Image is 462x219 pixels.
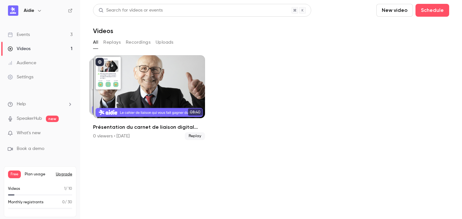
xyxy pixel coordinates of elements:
div: Videos [8,46,30,52]
button: Uploads [156,37,174,48]
span: Help [17,101,26,108]
h2: Présentation du carnet de liaison digital Aidie [93,123,205,131]
button: All [93,37,98,48]
img: Aidie [8,5,18,16]
span: 0 [62,200,65,204]
div: Settings [8,74,33,80]
li: Présentation du carnet de liaison digital Aidie [93,55,205,140]
h6: Aidie [24,7,34,14]
a: SpeakerHub [17,115,42,122]
p: Videos [8,186,20,192]
div: 0 viewers • [DATE] [93,133,130,139]
div: Search for videos or events [98,7,163,14]
span: 08:40 [188,109,202,116]
span: Free [8,171,21,178]
a: 08:4008:40Présentation du carnet de liaison digital Aidie0 viewers • [DATE]Replay [93,55,205,140]
span: Replay [185,132,205,140]
span: new [46,116,59,122]
div: Events [8,31,30,38]
div: Audience [8,60,36,66]
section: Videos [93,4,449,215]
ul: Videos [93,55,449,140]
span: Book a demo [17,145,44,152]
p: / 30 [62,199,72,205]
span: Plan usage [25,172,52,177]
button: Replays [103,37,121,48]
p: Monthly registrants [8,199,44,205]
button: New video [376,4,413,17]
span: What's new [17,130,41,136]
button: published [96,58,104,66]
h1: Videos [93,27,113,35]
li: help-dropdown-opener [8,101,73,108]
span: 1 [64,187,65,191]
button: Schedule [415,4,449,17]
button: Recordings [126,37,150,48]
p: / 10 [64,186,72,192]
button: Upgrade [56,172,72,177]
